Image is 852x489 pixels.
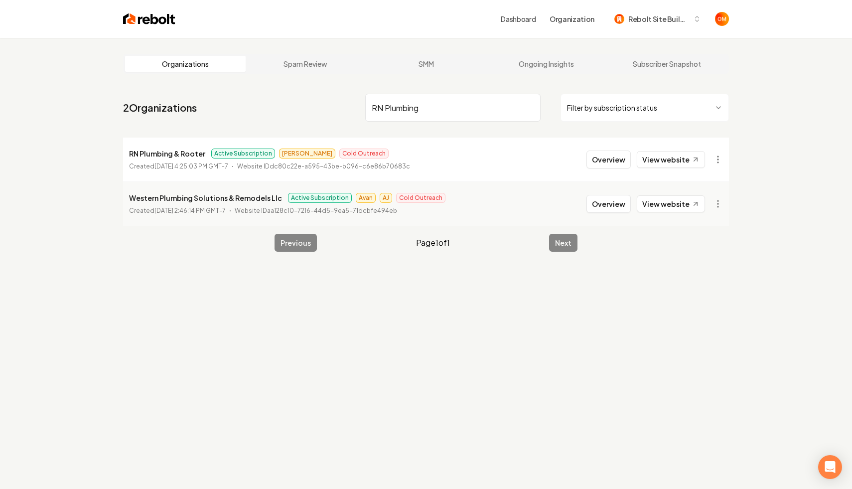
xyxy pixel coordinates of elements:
[416,237,450,249] span: Page 1 of 1
[154,163,228,170] time: [DATE] 4:25:03 PM GMT-7
[396,193,445,203] span: Cold Outreach
[366,56,486,72] a: SMM
[237,162,410,171] p: Website ID dc80c22e-a595-43be-b096-c6e86b70683c
[715,12,729,26] img: Omar Molai
[129,206,226,216] p: Created
[125,56,246,72] a: Organizations
[339,149,389,159] span: Cold Outreach
[715,12,729,26] button: Open user button
[486,56,607,72] a: Ongoing Insights
[211,149,275,159] span: Active Subscription
[818,455,842,479] div: Open Intercom Messenger
[129,192,282,204] p: Western Plumbing Solutions & Remodels Llc
[628,14,689,24] span: Rebolt Site Builder
[246,56,366,72] a: Spam Review
[586,151,631,168] button: Overview
[288,193,352,203] span: Active Subscription
[606,56,727,72] a: Subscriber Snapshot
[637,195,705,212] a: View website
[544,10,600,28] button: Organization
[279,149,335,159] span: [PERSON_NAME]
[356,193,376,203] span: Avan
[380,193,392,203] span: AJ
[365,94,541,122] input: Search by name or ID
[235,206,397,216] p: Website ID aa128c10-7216-44d5-9ea5-71dcbfe494eb
[129,162,228,171] p: Created
[614,14,624,24] img: Rebolt Site Builder
[123,101,197,115] a: 2Organizations
[637,151,705,168] a: View website
[129,148,205,160] p: RN Plumbing & Rooter
[501,14,536,24] a: Dashboard
[154,207,226,214] time: [DATE] 2:46:14 PM GMT-7
[123,12,175,26] img: Rebolt Logo
[586,195,631,213] button: Overview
